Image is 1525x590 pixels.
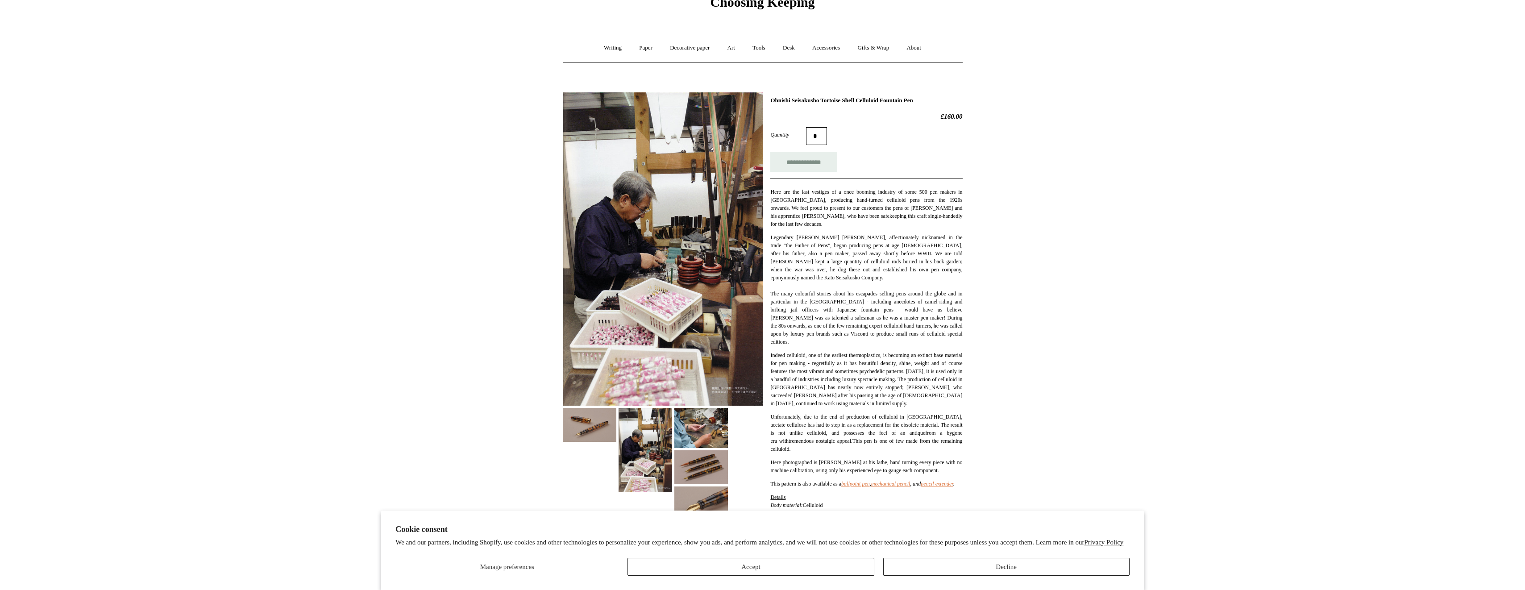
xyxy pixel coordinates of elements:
[719,36,743,60] a: Art
[619,408,672,492] img: Ohnishi Seisakusho Tortoise Shell Celluloid Fountain Pen
[631,36,661,60] a: Paper
[770,438,962,452] span: This pen is one of few made from the remaining celluloid.
[710,2,814,8] a: Choosing Keeping
[841,481,870,487] a: ballpoint pen
[770,502,802,508] em: Body material:
[883,558,1130,576] button: Decline
[898,36,929,60] a: About
[674,408,728,448] img: Ohnishi Seisakusho Tortoise Shell Celluloid Fountain Pen
[770,459,962,474] span: Here photographed is [PERSON_NAME] at his lathe, hand turning every piece with no machine calibra...
[563,92,763,406] img: Ohnishi Seisakusho Tortoise Shell Celluloid Fountain Pen
[770,480,962,488] p: This pattern is also available as a
[1084,539,1123,546] a: Privacy Policy
[789,438,852,444] span: tremendous nostalgic appeal.
[770,233,962,346] p: Legendary [PERSON_NAME] [PERSON_NAME], affectionately nicknamed in the trade "the Father of Pens"...
[921,481,953,487] a: pencil extender
[596,36,630,60] a: Writing
[770,188,962,228] p: Here are the last vestiges of a once booming industry of some 500 pen makers in [GEOGRAPHIC_DATA]...
[395,538,1130,547] p: We and our partners, including Shopify, use cookies and other technologies to personalize your ex...
[770,493,962,557] p: Celluloid Fine Gold-plated stainless steel, by German manufacturer [PERSON_NAME] Threaded screw-o...
[662,36,718,60] a: Decorative paper
[627,558,874,576] button: Accept
[770,131,806,139] label: Quantity
[770,351,962,407] p: Indeed celluloid, one of the earliest thermoplastics, is becoming an extinct base material for pe...
[770,97,962,104] h1: Ohnishi Seisakusho Tortoise Shell Celluloid Fountain Pen
[770,112,962,120] h2: £160.00
[674,486,728,520] img: Ohnishi Seisakusho Tortoise Shell Celluloid Fountain Pen
[779,438,789,444] span: with
[849,36,897,60] a: Gifts & Wrap
[770,414,962,436] span: Unfortunately, due to the end of production of celluloid in [GEOGRAPHIC_DATA], acetate cellulose ...
[480,563,534,570] span: Manage preferences
[395,558,619,576] button: Manage preferences
[841,481,871,487] em: ,
[395,525,1130,534] h2: Cookie consent
[871,481,955,487] em: , and .
[871,481,910,487] a: mechanical pencil
[563,408,616,441] img: Ohnishi Seisakusho Tortoise Shell Celluloid Fountain Pen
[770,494,785,500] span: Details
[804,36,848,60] a: Accessories
[674,450,728,484] img: Ohnishi Seisakusho Tortoise Shell Celluloid Fountain Pen
[744,36,773,60] a: Tools
[775,36,803,60] a: Desk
